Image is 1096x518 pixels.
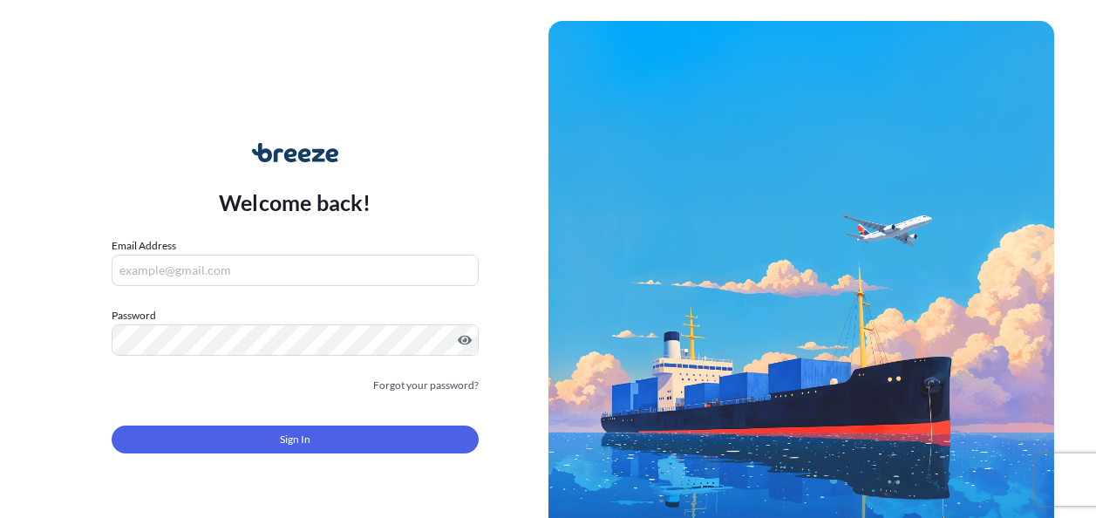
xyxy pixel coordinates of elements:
label: Password [112,307,479,324]
input: example@gmail.com [112,255,479,286]
label: Email Address [112,237,176,255]
button: Sign In [112,426,479,453]
p: Welcome back! [219,188,371,216]
span: Sign In [280,431,310,448]
a: Forgot your password? [373,377,479,394]
button: Show password [458,333,472,347]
